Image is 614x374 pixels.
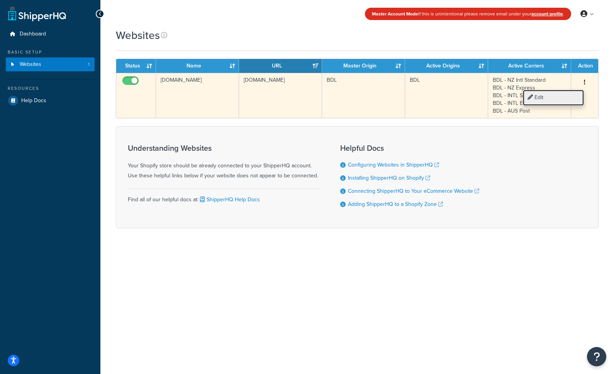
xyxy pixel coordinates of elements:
[6,85,95,92] div: Resources
[6,49,95,56] div: Basic Setup
[198,195,260,204] a: ShipperHQ Help Docs
[523,90,584,106] a: Edit
[6,57,95,72] li: Websites
[405,59,488,73] th: Active Origins: activate to sort column ascending
[128,189,321,205] div: Find all of our helpful docs at:
[348,174,430,182] a: Installing ShipperHQ on Shopify
[372,10,418,17] strong: Master Account Mode
[128,144,321,181] div: Your Shopify store should be already connected to your ShipperHQ account. Use these helpful links...
[116,28,160,43] h1: Websites
[348,187,479,195] a: Connecting ShipperHQ to Your eCommerce Website
[156,73,239,118] td: [DOMAIN_NAME]
[6,94,95,108] a: Help Docs
[322,73,405,118] td: BDL
[128,144,321,152] h3: Understanding Websites
[365,8,571,20] div: If this is unintentional please remove email under your .
[6,57,95,72] a: Websites 1
[20,61,41,68] span: Websites
[239,59,322,73] th: URL: activate to sort column ascending
[571,59,598,73] th: Action
[340,144,479,152] h3: Helpful Docs
[488,59,571,73] th: Active Carriers: activate to sort column ascending
[116,59,156,73] th: Status: activate to sort column ascending
[239,73,322,118] td: [DOMAIN_NAME]
[405,73,488,118] td: BDL
[88,61,90,68] span: 1
[156,59,239,73] th: Name: activate to sort column ascending
[322,59,405,73] th: Master Origin: activate to sort column ascending
[587,347,606,366] button: Open Resource Center
[21,98,46,104] span: Help Docs
[348,161,439,169] a: Configuring Websites in ShipperHQ
[348,200,443,208] a: Adding ShipperHQ to a Shopify Zone
[20,31,46,37] span: Dashboard
[8,6,66,21] a: ShipperHQ Home
[488,73,571,118] td: BDL - NZ Intl Standard BDL - NZ Express BDL - INTL Standard BDL - INTL Express BDL - AUS Post
[531,10,563,17] a: account profile
[6,27,95,41] a: Dashboard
